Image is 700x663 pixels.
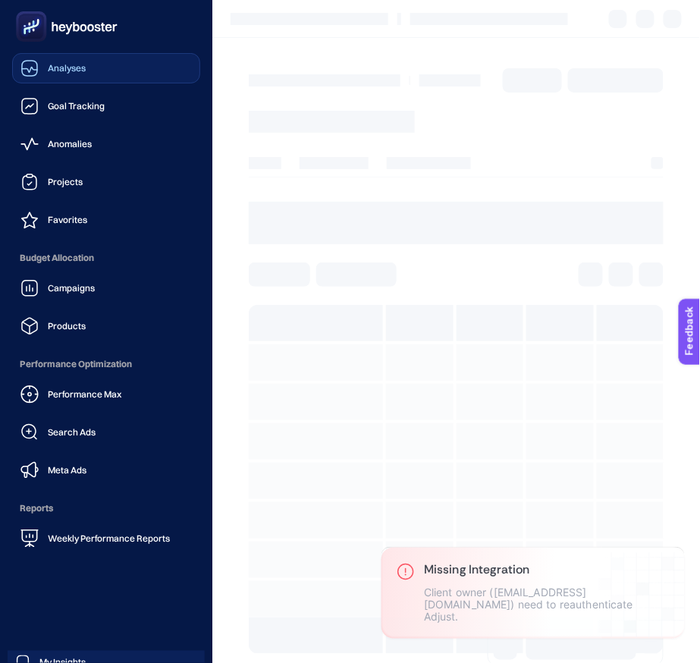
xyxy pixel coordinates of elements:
[48,100,105,112] span: Goal Tracking
[12,455,200,485] a: Meta Ads
[12,53,200,83] a: Analyses
[12,129,200,159] a: Anomalies
[424,563,670,578] h3: Missing Integration
[12,167,200,197] a: Projects
[48,214,87,226] span: Favorites
[12,243,200,273] span: Budget Allocation
[48,138,92,150] span: Anomalies
[48,320,86,332] span: Products
[12,91,200,121] a: Goal Tracking
[48,62,86,74] span: Analyses
[12,493,200,523] span: Reports
[12,273,200,303] a: Campaigns
[48,464,86,476] span: Meta Ads
[12,205,200,235] a: Favorites
[48,388,121,401] span: Performance Max
[48,426,96,438] span: Search Ads
[12,523,200,554] a: Weekly Performance Reports
[12,379,200,410] a: Performance Max
[48,533,170,545] span: Weekly Performance Reports
[424,587,670,624] p: Client owner ([EMAIL_ADDRESS][DOMAIN_NAME]) need to reauthenticate Adjust.
[12,417,200,448] a: Search Ads
[12,349,200,379] span: Performance Optimization
[48,282,95,294] span: Campaigns
[48,176,83,188] span: Projects
[9,5,58,17] span: Feedback
[12,311,200,341] a: Products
